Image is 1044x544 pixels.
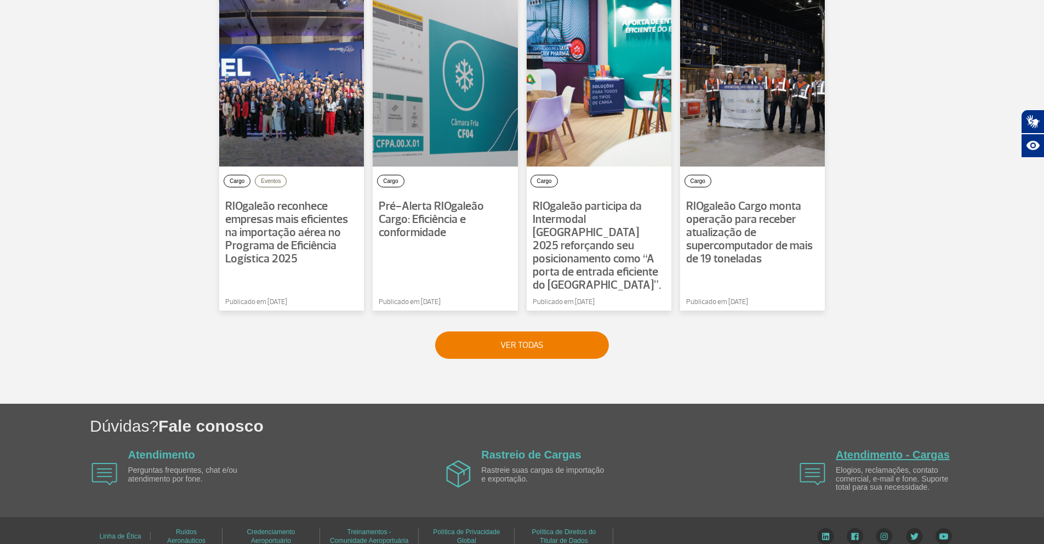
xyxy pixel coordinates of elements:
[99,529,141,544] a: Linha de Ética
[446,460,471,488] img: airplane icon
[686,297,748,308] span: Publicado em [DATE]
[225,199,348,266] span: RIOgaleão reconhece empresas mais eficientes na importação aérea no Programa de Eficiência Logíst...
[481,466,607,483] p: Rastreie suas cargas de importação e exportação.
[836,449,950,461] a: Atendimento - Cargas
[481,449,581,461] a: Rastreio de Cargas
[90,415,1044,437] h1: Dúvidas?
[1021,134,1044,158] button: Abrir recursos assistivos.
[377,175,404,187] button: Cargo
[225,297,287,308] span: Publicado em [DATE]
[533,199,661,293] span: RIOgaleão participa da Intermodal [GEOGRAPHIC_DATA] 2025 reforçando seu posicionamento como “A po...
[92,463,117,485] img: airplane icon
[1021,110,1044,134] button: Abrir tradutor de língua de sinais.
[1021,110,1044,158] div: Plugin de acessibilidade da Hand Talk.
[435,331,609,359] button: VER TODAS
[379,199,484,240] span: Pré-Alerta RIOgaleão Cargo: Eficiência e conformidade
[158,417,264,435] span: Fale conosco
[224,175,250,187] button: Cargo
[128,466,254,483] p: Perguntas frequentes, chat e/ou atendimento por fone.
[686,199,813,266] span: RIOgaleão Cargo monta operação para receber atualização de supercomputador de mais de 19 toneladas
[836,466,962,491] p: Elogios, reclamações, contato comercial, e-mail e fone. Suporte total para sua necessidade.
[379,297,441,308] span: Publicado em [DATE]
[255,175,287,187] button: Eventos
[800,463,825,485] img: airplane icon
[530,175,557,187] button: Cargo
[684,175,711,187] button: Cargo
[533,297,595,308] span: Publicado em [DATE]
[128,449,195,461] a: Atendimento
